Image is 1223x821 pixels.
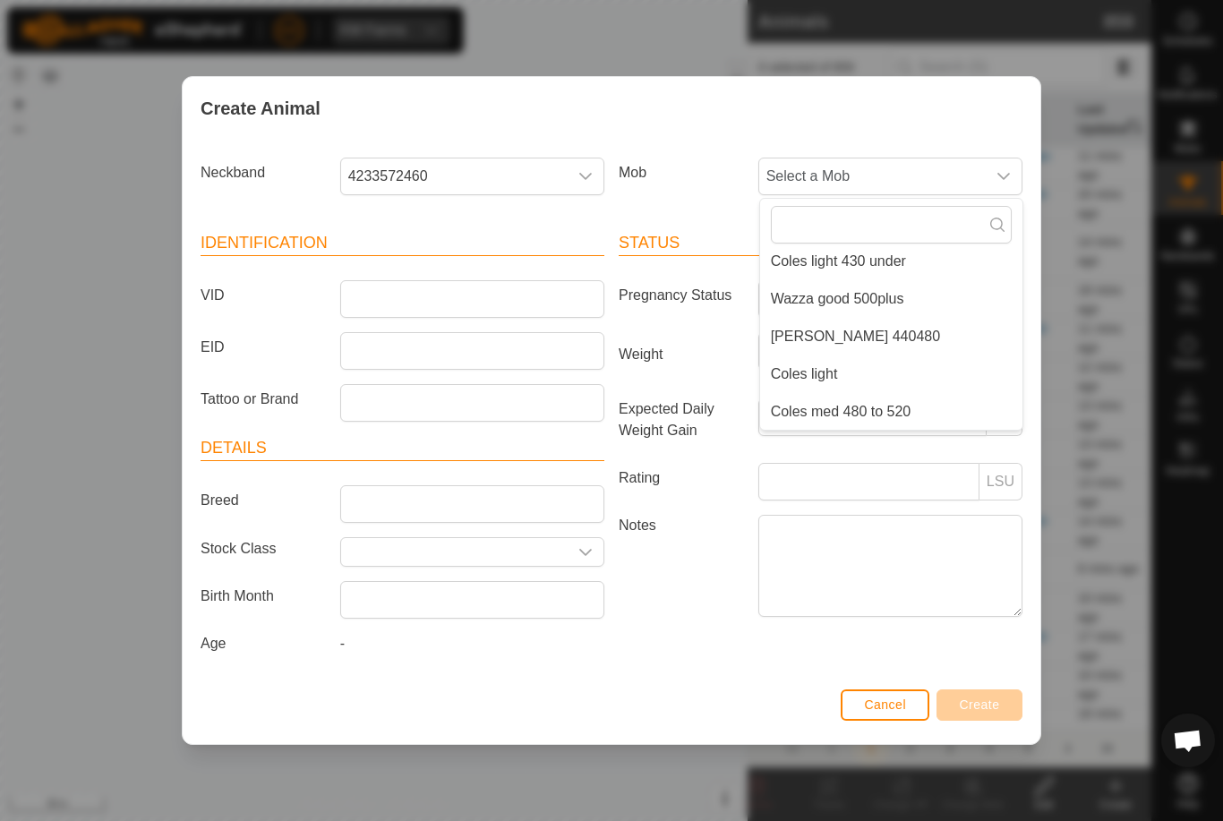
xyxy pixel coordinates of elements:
[619,231,1022,256] header: Status
[611,463,751,493] label: Rating
[611,332,751,377] label: Weight
[841,689,929,721] button: Cancel
[771,363,838,385] span: Coles light
[193,384,333,415] label: Tattoo or Brand
[960,697,1000,712] span: Create
[611,515,751,616] label: Notes
[611,398,751,441] label: Expected Daily Weight Gain
[611,280,751,311] label: Pregnancy Status
[193,332,333,363] label: EID
[760,356,1022,392] li: Coles light
[340,636,345,651] span: -
[568,158,603,194] div: dropdown trigger
[193,537,333,560] label: Stock Class
[193,485,333,516] label: Breed
[193,280,333,311] label: VID
[759,158,986,194] span: Select a Mob
[771,401,911,423] span: Coles med 480 to 520
[760,281,1022,317] li: Wazza good 500plus
[864,697,906,712] span: Cancel
[771,326,940,347] span: [PERSON_NAME] 440480
[979,463,1022,500] p-inputgroup-addon: LSU
[611,158,751,188] label: Mob
[1161,714,1215,767] div: Open chat
[193,581,333,611] label: Birth Month
[986,158,1022,194] div: dropdown trigger
[201,95,321,122] span: Create Animal
[771,288,904,310] span: Wazza good 500plus
[760,394,1022,430] li: Coles med 480 to 520
[201,436,604,461] header: Details
[568,538,603,566] div: dropdown trigger
[201,231,604,256] header: Identification
[193,158,333,188] label: Neckband
[936,689,1022,721] button: Create
[193,633,333,654] label: Age
[760,319,1022,355] li: Cole’s 440480
[771,251,906,272] span: Coles light 430 under
[760,244,1022,279] li: Coles light 430 under
[341,158,568,194] span: 4233572460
